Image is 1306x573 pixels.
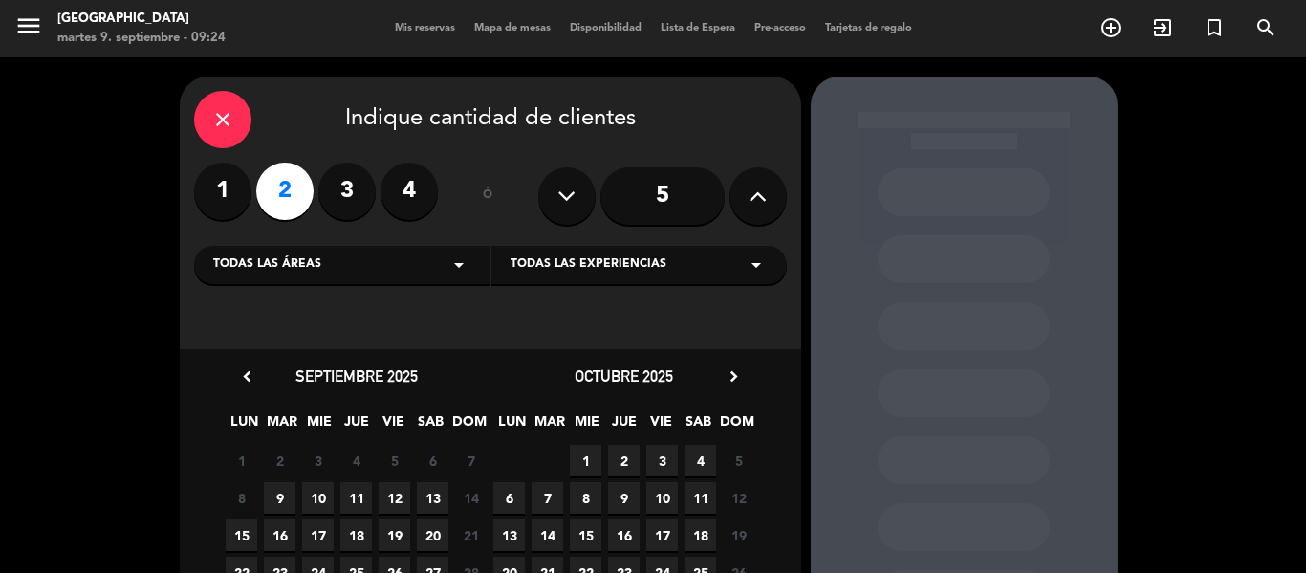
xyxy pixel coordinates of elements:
[264,519,295,551] span: 16
[1254,16,1277,39] i: search
[560,23,651,33] span: Disponibilidad
[318,163,376,220] label: 3
[415,410,446,442] span: SAB
[455,482,487,514] span: 14
[457,163,519,230] div: ó
[533,410,565,442] span: MAR
[723,445,754,476] span: 5
[452,410,484,442] span: DOM
[455,445,487,476] span: 7
[302,519,334,551] span: 17
[685,519,716,551] span: 18
[723,482,754,514] span: 12
[646,519,678,551] span: 17
[381,163,438,220] label: 4
[455,519,487,551] span: 21
[378,410,409,442] span: VIE
[723,519,754,551] span: 19
[226,445,257,476] span: 1
[229,410,260,442] span: LUN
[211,108,234,131] i: close
[385,23,465,33] span: Mis reservas
[295,366,418,386] span: septiembre 2025
[745,253,768,276] i: arrow_drop_down
[379,482,410,514] span: 12
[646,445,678,476] span: 3
[14,11,43,40] i: menu
[651,23,745,33] span: Lista de Espera
[745,23,816,33] span: Pre-acceso
[14,11,43,47] button: menu
[302,482,334,514] span: 10
[511,255,666,275] span: Todas las experiencias
[720,410,751,442] span: DOM
[465,23,560,33] span: Mapa de mesas
[194,163,251,220] label: 1
[645,410,677,442] span: VIE
[226,482,257,514] span: 8
[302,445,334,476] span: 3
[683,410,714,442] span: SAB
[575,366,673,386] span: octubre 2025
[1151,16,1174,39] i: exit_to_app
[571,410,602,442] span: MIE
[570,445,601,476] span: 1
[570,482,601,514] span: 8
[303,410,335,442] span: MIE
[447,253,470,276] i: arrow_drop_down
[379,519,410,551] span: 19
[493,482,525,514] span: 6
[646,482,678,514] span: 10
[417,519,448,551] span: 20
[608,445,640,476] span: 2
[226,519,257,551] span: 15
[570,519,601,551] span: 15
[608,482,640,514] span: 9
[685,482,716,514] span: 11
[57,29,226,48] div: martes 9. septiembre - 09:24
[1203,16,1226,39] i: turned_in_not
[816,23,922,33] span: Tarjetas de regalo
[379,445,410,476] span: 5
[264,445,295,476] span: 2
[256,163,314,220] label: 2
[213,255,321,275] span: Todas las áreas
[1099,16,1122,39] i: add_circle_outline
[493,519,525,551] span: 13
[194,91,787,148] div: Indique cantidad de clientes
[532,482,563,514] span: 7
[608,410,640,442] span: JUE
[340,482,372,514] span: 11
[237,366,257,386] i: chevron_left
[57,10,226,29] div: [GEOGRAPHIC_DATA]
[608,519,640,551] span: 16
[685,445,716,476] span: 4
[417,482,448,514] span: 13
[264,482,295,514] span: 9
[724,366,744,386] i: chevron_right
[340,445,372,476] span: 4
[496,410,528,442] span: LUN
[266,410,297,442] span: MAR
[532,519,563,551] span: 14
[340,519,372,551] span: 18
[340,410,372,442] span: JUE
[417,445,448,476] span: 6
